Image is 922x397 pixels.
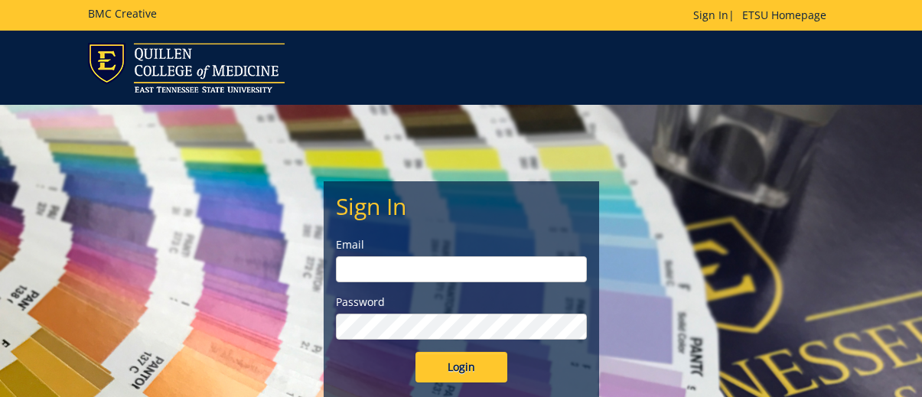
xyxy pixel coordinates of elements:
a: ETSU Homepage [735,8,834,22]
img: ETSU logo [88,43,285,93]
label: Password [336,294,587,310]
h5: BMC Creative [88,8,157,19]
p: | [693,8,834,23]
label: Email [336,237,587,252]
a: Sign In [693,8,728,22]
input: Login [415,352,507,382]
h2: Sign In [336,194,587,219]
